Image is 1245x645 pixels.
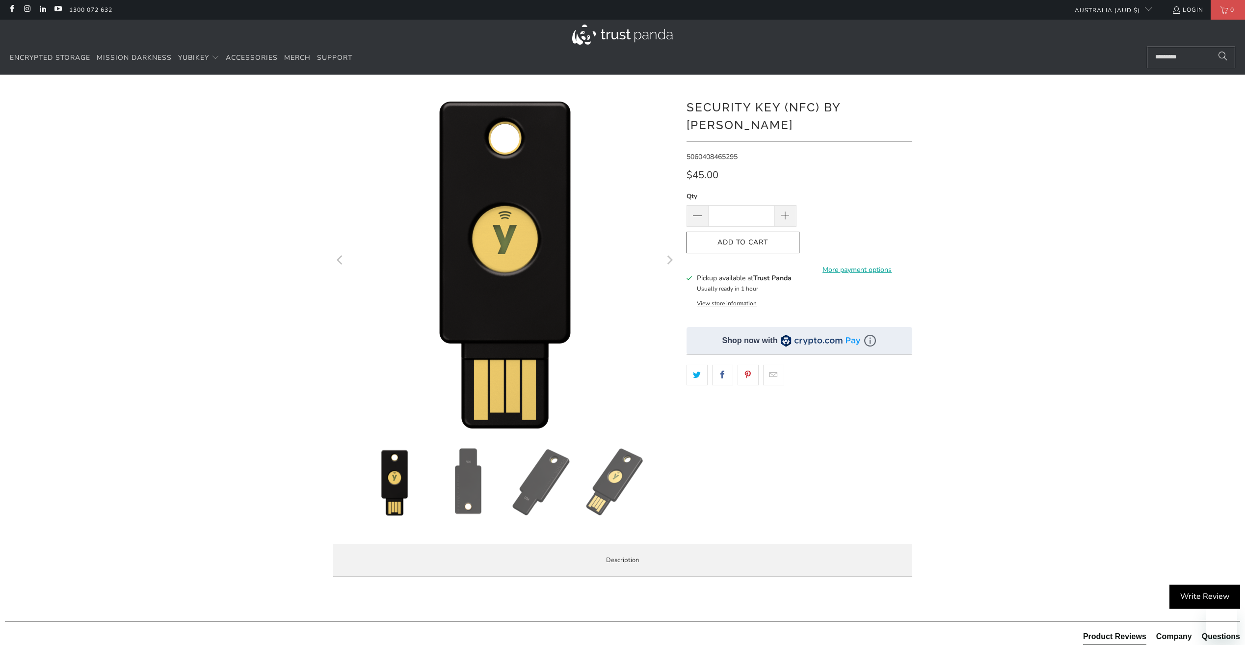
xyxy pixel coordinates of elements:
label: Description [333,544,912,577]
a: Trust Panda Australia on LinkedIn [38,6,47,14]
div: Company [1156,631,1192,642]
a: Share this on Facebook [712,365,733,385]
a: Accessories [226,47,278,70]
a: Login [1172,4,1203,15]
img: Security Key (NFC) by Yubico - Trust Panda [507,448,576,516]
span: Mission Darkness [97,53,172,62]
a: Trust Panda Australia on Facebook [7,6,16,14]
span: 5060408465295 [687,152,738,161]
img: Security Key (NFC) by Yubico - Trust Panda [434,448,503,516]
div: Questions [1202,631,1240,642]
a: Encrypted Storage [10,47,90,70]
img: Trust Panda Australia [572,25,673,45]
a: Share this on Pinterest [738,365,759,385]
summary: YubiKey [178,47,219,70]
span: YubiKey [178,53,209,62]
h1: Security Key (NFC) by [PERSON_NAME] [687,97,912,134]
button: Previous [333,89,348,433]
img: Security Key (NFC) by Yubico - Trust Panda [360,448,429,516]
img: Security Key (NFC) by Yubico - Trust Panda [581,448,650,516]
a: Trust Panda Australia on Instagram [23,6,31,14]
b: Trust Panda [753,273,792,283]
div: Product Reviews [1083,631,1146,642]
label: Qty [687,191,796,202]
a: Trust Panda Australia on YouTube [53,6,62,14]
a: Support [317,47,352,70]
button: Next [662,89,677,433]
button: Search [1211,47,1235,68]
span: $45.00 [687,168,718,182]
button: View store information [697,299,757,307]
a: Security Key (NFC) by Yubico - Trust Panda [333,89,677,433]
span: Accessories [226,53,278,62]
iframe: Button to launch messaging window [1206,606,1237,637]
span: Encrypted Storage [10,53,90,62]
a: 1300 072 632 [69,4,112,15]
a: Email this to a friend [763,365,784,385]
span: Add to Cart [697,239,789,247]
div: Shop now with [722,335,778,346]
a: More payment options [802,265,912,275]
button: Add to Cart [687,232,799,254]
span: Merch [284,53,311,62]
span: Support [317,53,352,62]
a: Share this on Twitter [687,365,708,385]
nav: Translation missing: en.navigation.header.main_nav [10,47,352,70]
a: Merch [284,47,311,70]
a: Mission Darkness [97,47,172,70]
h3: Pickup available at [697,273,792,283]
small: Usually ready in 1 hour [697,285,758,293]
input: Search... [1147,47,1235,68]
